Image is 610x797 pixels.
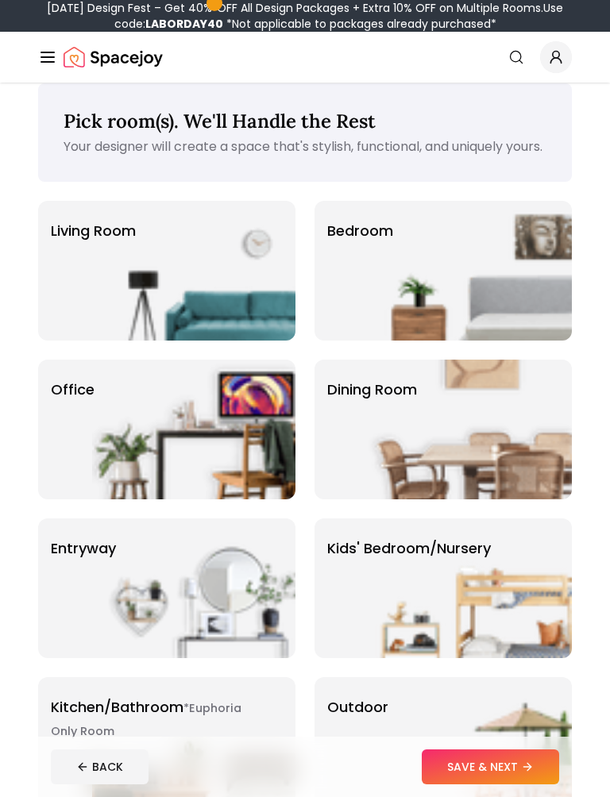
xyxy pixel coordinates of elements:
button: BACK [51,749,149,784]
a: Spacejoy [64,41,163,73]
img: Dining Room [369,360,572,499]
img: entryway [92,518,295,658]
p: Dining Room [327,379,417,401]
img: Office [92,360,295,499]
p: Living Room [51,220,136,242]
img: Bedroom [369,201,572,341]
nav: Global [38,32,572,83]
p: Your designer will create a space that's stylish, functional, and uniquely yours. [64,137,546,156]
b: LABORDAY40 [145,16,223,32]
p: Kids' Bedroom/Nursery [327,537,491,560]
img: Kids' Bedroom/Nursery [369,518,572,658]
span: Pick room(s). We'll Handle the Rest [64,109,376,133]
img: Spacejoy Logo [64,41,163,73]
p: Outdoor [327,696,388,718]
p: entryway [51,537,116,560]
p: Office [51,379,95,401]
span: *Not applicable to packages already purchased* [223,16,496,32]
p: Bedroom [327,220,393,242]
img: Living Room [92,201,295,341]
button: SAVE & NEXT [422,749,559,784]
p: Kitchen/Bathroom [51,696,249,742]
